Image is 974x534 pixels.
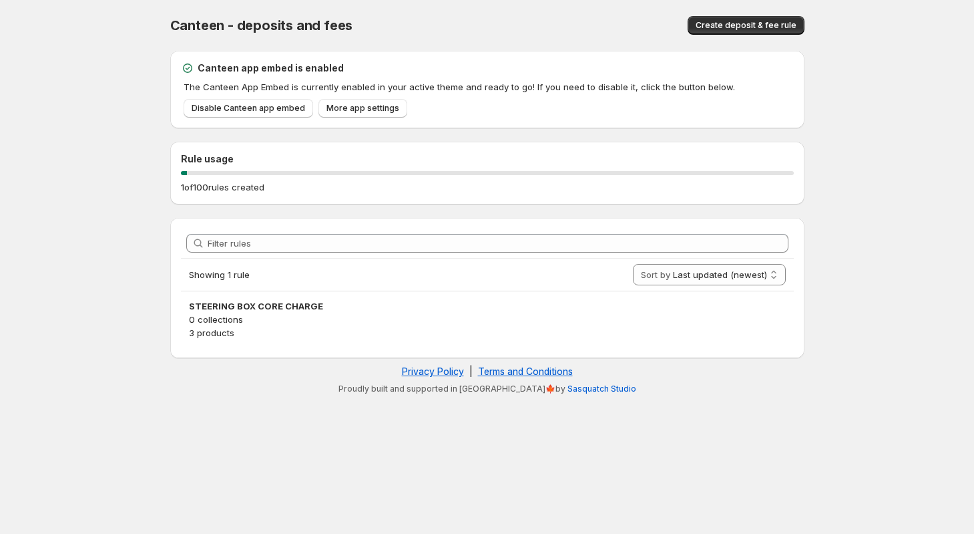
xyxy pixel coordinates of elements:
span: | [469,366,473,377]
button: Create deposit & fee rule [688,16,804,35]
a: More app settings [318,99,407,118]
h2: Rule usage [181,152,794,166]
p: The Canteen App Embed is currently enabled in your active theme and ready to go! If you need to d... [184,80,794,94]
span: Create deposit & fee rule [696,20,796,31]
p: 3 products [189,326,786,340]
span: Disable Canteen app embed [192,103,305,114]
span: Showing 1 rule [189,269,250,280]
a: Disable Canteen app embed [184,99,313,118]
a: Privacy Policy [402,366,464,377]
span: Canteen - deposits and fees [170,17,353,33]
input: Filter rules [208,234,788,253]
a: Terms and Conditions [478,366,573,377]
h3: STEERING BOX CORE CHARGE [189,299,786,313]
p: 0 collections [189,313,786,326]
p: Proudly built and supported in [GEOGRAPHIC_DATA]🍁by [177,384,798,394]
a: Sasquatch Studio [567,384,636,394]
h2: Canteen app embed is enabled [198,61,344,75]
p: 1 of 100 rules created [181,180,264,194]
span: More app settings [326,103,399,114]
